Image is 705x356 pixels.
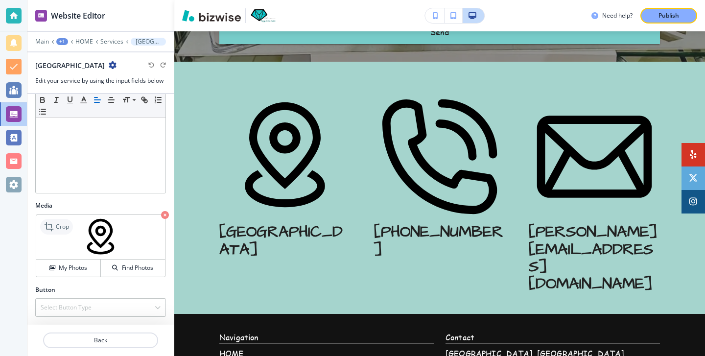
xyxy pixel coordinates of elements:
[640,8,697,24] button: Publish
[250,8,276,23] img: Your Logo
[219,91,351,222] img: icon
[35,10,47,22] img: editor icon
[681,143,705,166] a: Social media link to yelp account
[446,332,660,343] p: Contact
[35,214,166,278] div: CropMy PhotosFind Photos
[40,219,73,235] div: Crop
[56,38,68,45] button: +1
[219,332,434,343] p: Navigation
[101,260,165,277] button: Find Photos
[374,221,503,260] strong: [PHONE_NUMBER]
[51,10,105,22] h2: Website Editor
[219,223,351,258] p: [GEOGRAPHIC_DATA]
[56,222,69,231] p: Crop
[136,38,161,45] p: [GEOGRAPHIC_DATA]
[41,303,92,312] h4: Select Button Type
[529,91,660,222] img: icon
[35,201,166,210] h2: Media
[602,11,633,20] h3: Need help?
[35,60,105,71] h2: [GEOGRAPHIC_DATA]
[100,38,123,45] button: Services
[529,221,658,295] a: [PERSON_NAME][EMAIL_ADDRESS][DOMAIN_NAME]
[182,10,241,22] img: Bizwise Logo
[131,38,166,46] button: [GEOGRAPHIC_DATA]
[122,263,153,272] h4: Find Photos
[374,91,505,222] img: icon
[59,263,87,272] h4: My Photos
[43,332,158,348] button: Back
[75,38,93,45] button: HOME
[219,21,660,44] button: Send
[681,166,705,190] a: Social media link to twitter account
[36,260,101,277] button: My Photos
[44,336,157,345] p: Back
[35,38,49,45] button: Main
[35,285,55,294] h2: Button
[681,190,705,214] a: Social media link to instagram account
[35,76,166,85] h3: Edit your service by using the input fields below
[658,11,679,20] p: Publish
